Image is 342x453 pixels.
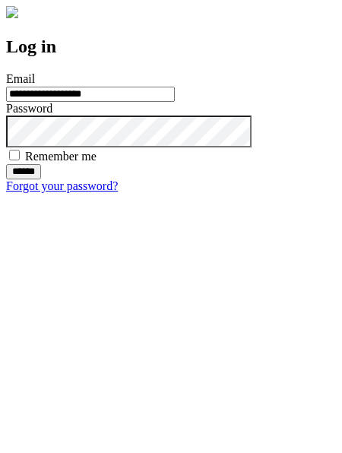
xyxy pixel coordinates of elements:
label: Password [6,102,52,115]
h2: Log in [6,36,336,57]
label: Remember me [25,150,97,163]
img: logo-4e3dc11c47720685a147b03b5a06dd966a58ff35d612b21f08c02c0306f2b779.png [6,6,18,18]
a: Forgot your password? [6,179,118,192]
label: Email [6,72,35,85]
